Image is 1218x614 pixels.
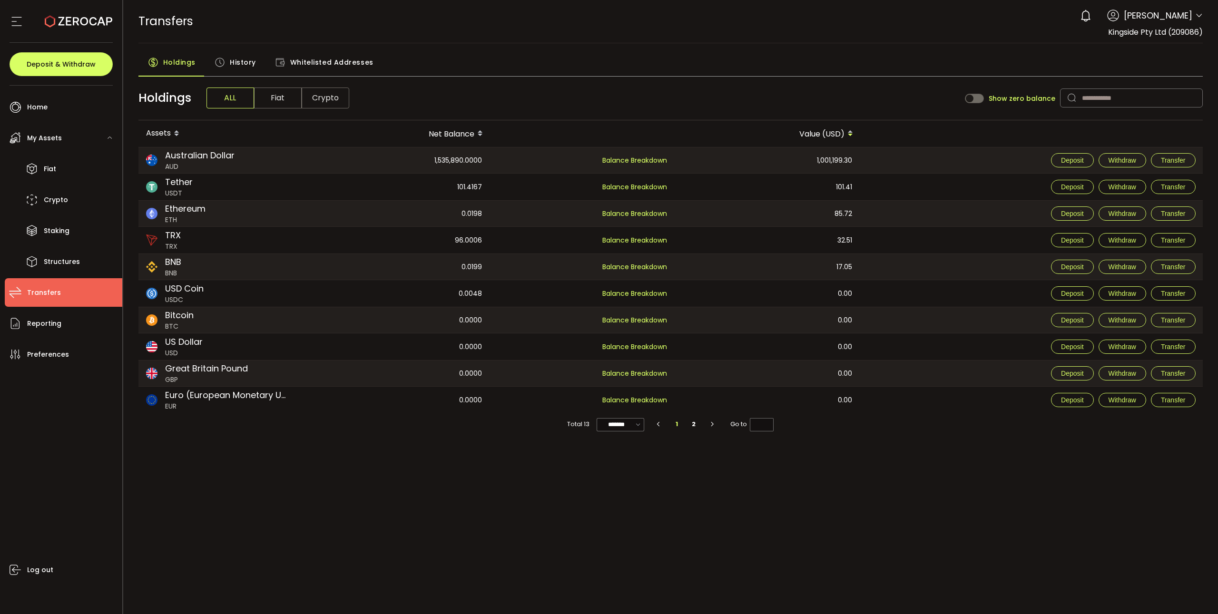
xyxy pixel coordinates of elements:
button: Deposit [1051,393,1093,407]
button: Deposit [1051,286,1093,301]
span: Withdraw [1109,343,1136,351]
span: Balance Breakdown [602,262,667,272]
span: Transfer [1161,370,1186,377]
span: Withdraw [1109,263,1136,271]
span: [PERSON_NAME] [1124,9,1192,22]
div: Value (USD) [676,126,861,142]
img: gbp_portfolio.svg [146,368,157,379]
span: Australian Dollar [165,149,235,162]
span: Transfers [138,13,193,29]
span: Great Britain Pound [165,362,248,375]
img: eth_portfolio.svg [146,208,157,219]
button: Transfer [1151,153,1196,167]
div: Assets [138,126,305,142]
div: 0.00 [676,387,860,413]
div: 0.0000 [305,387,490,413]
button: Deposit [1051,206,1093,221]
span: Holdings [138,89,191,107]
button: Withdraw [1099,340,1146,354]
span: Balance Breakdown [602,341,667,352]
button: Withdraw [1099,366,1146,380]
img: usd_portfolio.svg [146,341,157,352]
span: Balance Breakdown [602,289,667,298]
div: 0.00 [676,333,860,360]
span: Deposit [1061,396,1083,404]
span: Whitelisted Addresses [290,53,373,72]
button: Withdraw [1099,206,1146,221]
span: Holdings [163,53,196,72]
div: 0.0199 [305,254,490,280]
span: Euro (European Monetary Unit) [165,389,289,401]
span: EUR [165,401,289,411]
img: aud_portfolio.svg [146,155,157,166]
span: Crypto [302,88,349,108]
div: 0.0048 [305,280,490,307]
div: 0.00 [676,361,860,386]
span: Deposit [1061,263,1083,271]
span: Transfer [1161,263,1186,271]
span: Staking [44,224,69,238]
span: Transfer [1161,210,1186,217]
button: Transfer [1151,180,1196,194]
div: 0.0198 [305,201,490,226]
div: 17.05 [676,254,860,280]
span: Balance Breakdown [602,368,667,379]
button: Deposit [1051,180,1093,194]
span: Transfer [1161,290,1186,297]
span: Deposit [1061,343,1083,351]
span: Withdraw [1109,290,1136,297]
span: Bitcoin [165,309,194,322]
button: Transfer [1151,340,1196,354]
div: 96.0006 [305,227,490,253]
button: Deposit [1051,313,1093,327]
button: Deposit [1051,260,1093,274]
span: USD [165,348,203,358]
span: My Assets [27,131,62,145]
span: Kingside Pty Ltd (209086) [1108,27,1203,38]
span: USD Coin [165,282,204,295]
span: Withdraw [1109,210,1136,217]
span: Transfer [1161,396,1186,404]
button: Deposit & Withdraw [10,52,113,76]
div: Net Balance [305,126,491,142]
div: 0.0000 [305,307,490,333]
span: Transfer [1161,183,1186,191]
div: 0.00 [676,307,860,333]
span: Fiat [254,88,302,108]
span: BTC [165,322,194,331]
span: Deposit [1061,210,1083,217]
button: Transfer [1151,393,1196,407]
button: Withdraw [1099,180,1146,194]
span: ETH [165,215,206,225]
span: Transfer [1161,156,1186,164]
img: bnb_bsc_portfolio.png [146,261,157,273]
img: eur_portfolio.svg [146,394,157,406]
button: Withdraw [1099,260,1146,274]
span: Structures [44,255,80,269]
span: US Dollar [165,335,203,348]
div: 0.0000 [305,333,490,360]
button: Deposit [1051,366,1093,380]
button: Transfer [1151,260,1196,274]
span: Deposit [1061,183,1083,191]
div: 0.0000 [305,361,490,386]
button: Withdraw [1099,313,1146,327]
button: Transfer [1151,233,1196,247]
span: Transfer [1161,316,1186,324]
span: Balance Breakdown [602,156,667,165]
span: Balance Breakdown [602,182,667,192]
span: Balance Breakdown [602,315,667,326]
span: USDT [165,188,193,198]
span: Balance Breakdown [602,235,667,245]
button: Withdraw [1099,286,1146,301]
span: Withdraw [1109,370,1136,377]
span: Withdraw [1109,396,1136,404]
span: Deposit [1061,316,1083,324]
span: BNB [165,268,181,278]
span: Transfer [1161,236,1186,244]
span: Ethereum [165,202,206,215]
button: Transfer [1151,286,1196,301]
span: Withdraw [1109,156,1136,164]
img: btc_portfolio.svg [146,314,157,326]
span: Deposit [1061,290,1083,297]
